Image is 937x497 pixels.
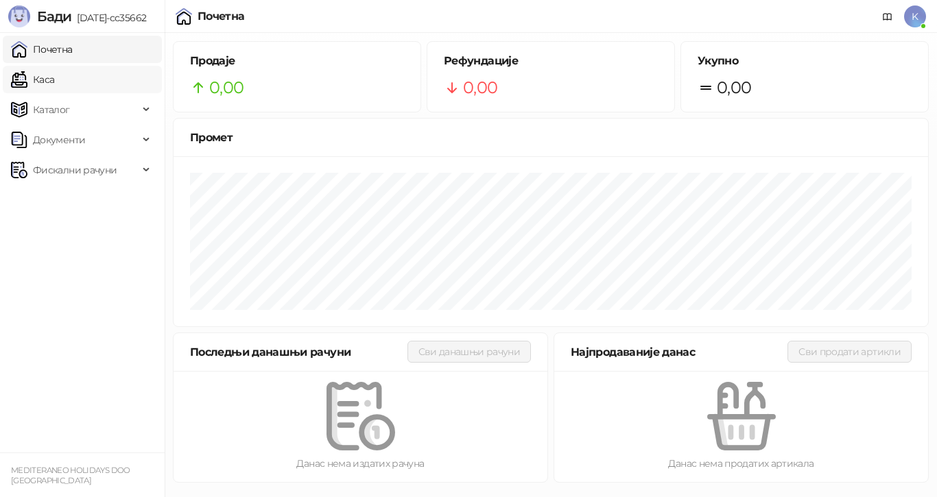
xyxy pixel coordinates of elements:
[407,341,531,363] button: Сви данашњи рачуни
[190,343,407,361] div: Последњи данашњи рачуни
[571,343,787,361] div: Најпродаваније данас
[11,36,73,63] a: Почетна
[787,341,912,363] button: Сви продати артикли
[463,75,497,101] span: 0,00
[190,129,912,146] div: Промет
[33,96,70,123] span: Каталог
[877,5,899,27] a: Документација
[209,75,244,101] span: 0,00
[11,66,54,93] a: Каса
[37,8,71,25] span: Бади
[576,456,906,471] div: Данас нема продатих артикала
[190,53,404,69] h5: Продаје
[717,75,751,101] span: 0,00
[71,12,146,24] span: [DATE]-cc35662
[904,5,926,27] span: K
[11,465,130,485] small: MEDITERANEO HOLIDAYS DOO [GEOGRAPHIC_DATA]
[444,53,658,69] h5: Рефундације
[33,156,117,184] span: Фискални рачуни
[195,456,525,471] div: Данас нема издатих рачуна
[8,5,30,27] img: Logo
[198,11,245,22] div: Почетна
[33,126,85,154] span: Документи
[698,53,912,69] h5: Укупно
